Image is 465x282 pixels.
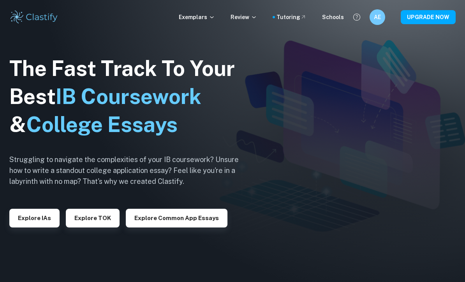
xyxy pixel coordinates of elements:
[9,154,251,187] h6: Struggling to navigate the complexities of your IB coursework? Unsure how to write a standout col...
[401,10,456,24] button: UPGRADE NOW
[126,214,227,221] a: Explore Common App essays
[350,11,363,24] button: Help and Feedback
[179,13,215,21] p: Exemplars
[9,214,60,221] a: Explore IAs
[9,55,251,139] h1: The Fast Track To Your Best &
[56,84,201,109] span: IB Coursework
[9,209,60,227] button: Explore IAs
[231,13,257,21] p: Review
[126,209,227,227] button: Explore Common App essays
[370,9,385,25] button: AE
[9,9,59,25] img: Clastify logo
[66,209,120,227] button: Explore TOK
[66,214,120,221] a: Explore TOK
[322,13,344,21] a: Schools
[373,13,382,21] h6: AE
[277,13,306,21] a: Tutoring
[26,112,178,137] span: College Essays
